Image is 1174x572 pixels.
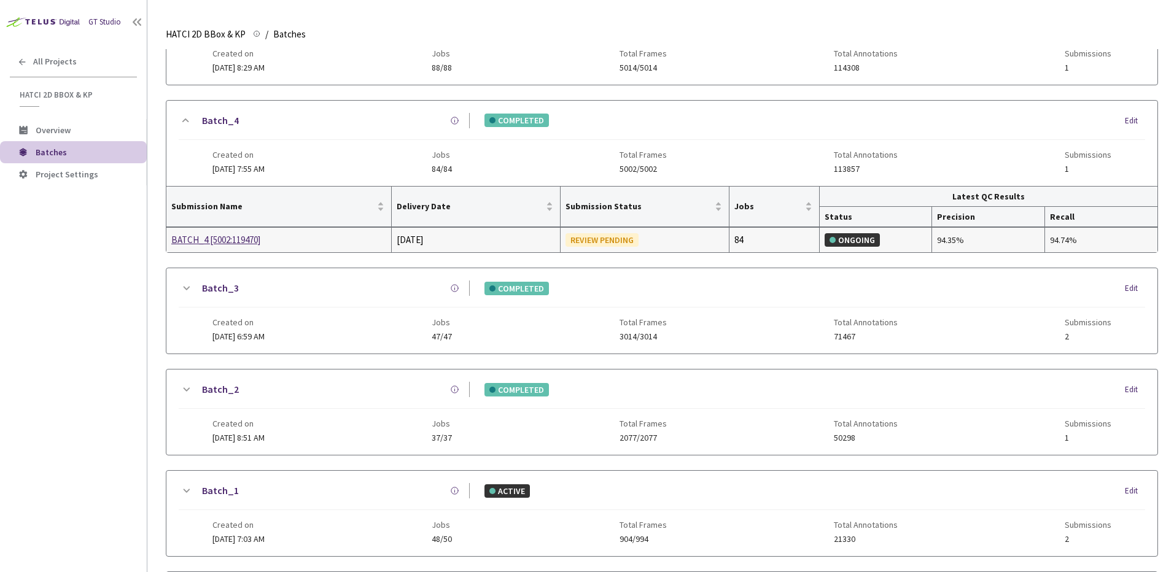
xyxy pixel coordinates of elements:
[202,113,239,128] a: Batch_4
[620,164,667,174] span: 5002/5002
[1065,63,1111,72] span: 1
[566,201,712,211] span: Submission Status
[834,317,898,327] span: Total Annotations
[432,317,452,327] span: Jobs
[202,382,239,397] a: Batch_2
[620,48,667,58] span: Total Frames
[484,484,530,498] div: ACTIVE
[432,520,452,530] span: Jobs
[1065,332,1111,341] span: 2
[834,419,898,428] span: Total Annotations
[734,233,814,247] div: 84
[166,268,1157,354] div: Batch_3COMPLETEDEditCreated on[DATE] 6:59 AMJobs47/47Total Frames3014/3014Total Annotations71467S...
[166,471,1157,556] div: Batch_1ACTIVEEditCreated on[DATE] 7:03 AMJobs48/50Total Frames904/994Total Annotations21330Submis...
[561,187,729,227] th: Submission Status
[273,27,306,42] span: Batches
[620,520,667,530] span: Total Frames
[834,48,898,58] span: Total Annotations
[1125,115,1145,127] div: Edit
[834,520,898,530] span: Total Annotations
[834,63,898,72] span: 114308
[937,233,1039,247] div: 94.35%
[1125,282,1145,295] div: Edit
[36,125,71,136] span: Overview
[1125,485,1145,497] div: Edit
[734,201,803,211] span: Jobs
[166,27,246,42] span: HATCI 2D BBox & KP
[171,201,375,211] span: Submission Name
[834,332,898,341] span: 71467
[432,164,452,174] span: 84/84
[1050,233,1153,247] div: 94.74%
[432,535,452,544] span: 48/50
[620,150,667,160] span: Total Frames
[484,383,549,396] div: COMPLETED
[202,280,239,296] a: Batch_3
[212,432,265,443] span: [DATE] 8:51 AM
[484,282,549,295] div: COMPLETED
[1045,207,1157,227] th: Recall
[36,147,67,158] span: Batches
[620,317,667,327] span: Total Frames
[834,164,898,174] span: 113857
[620,332,667,341] span: 3014/3014
[834,433,898,443] span: 50298
[620,63,667,72] span: 5014/5014
[820,187,1157,207] th: Latest QC Results
[432,419,452,428] span: Jobs
[212,62,265,73] span: [DATE] 8:29 AM
[166,101,1157,186] div: Batch_4COMPLETEDEditCreated on[DATE] 7:55 AMJobs84/84Total Frames5002/5002Total Annotations113857...
[834,535,898,544] span: 21330
[265,27,268,42] li: /
[1065,48,1111,58] span: Submissions
[432,48,452,58] span: Jobs
[432,433,452,443] span: 37/37
[212,150,265,160] span: Created on
[820,207,932,227] th: Status
[1065,150,1111,160] span: Submissions
[20,90,130,100] span: HATCI 2D BBox & KP
[432,150,452,160] span: Jobs
[171,233,301,247] a: BATCH_4 [5002:119470]
[484,114,549,127] div: COMPLETED
[1065,317,1111,327] span: Submissions
[392,187,561,227] th: Delivery Date
[1065,419,1111,428] span: Submissions
[212,419,265,428] span: Created on
[202,483,239,498] a: Batch_1
[166,369,1157,455] div: Batch_2COMPLETEDEditCreated on[DATE] 8:51 AMJobs37/37Total Frames2077/2077Total Annotations50298S...
[729,187,820,227] th: Jobs
[212,48,265,58] span: Created on
[212,331,265,342] span: [DATE] 6:59 AM
[36,169,98,180] span: Project Settings
[620,419,667,428] span: Total Frames
[1065,433,1111,443] span: 1
[825,233,880,247] div: ONGOING
[432,332,452,341] span: 47/47
[1065,535,1111,544] span: 2
[397,233,555,247] div: [DATE]
[1125,384,1145,396] div: Edit
[432,63,452,72] span: 88/88
[212,163,265,174] span: [DATE] 7:55 AM
[397,201,543,211] span: Delivery Date
[1065,520,1111,530] span: Submissions
[166,187,392,227] th: Submission Name
[33,56,77,67] span: All Projects
[212,520,265,530] span: Created on
[212,317,265,327] span: Created on
[88,17,121,28] div: GT Studio
[932,207,1044,227] th: Precision
[566,233,639,247] div: REVIEW PENDING
[620,535,667,544] span: 904/994
[834,150,898,160] span: Total Annotations
[1065,164,1111,174] span: 1
[620,433,667,443] span: 2077/2077
[212,533,265,544] span: [DATE] 7:03 AM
